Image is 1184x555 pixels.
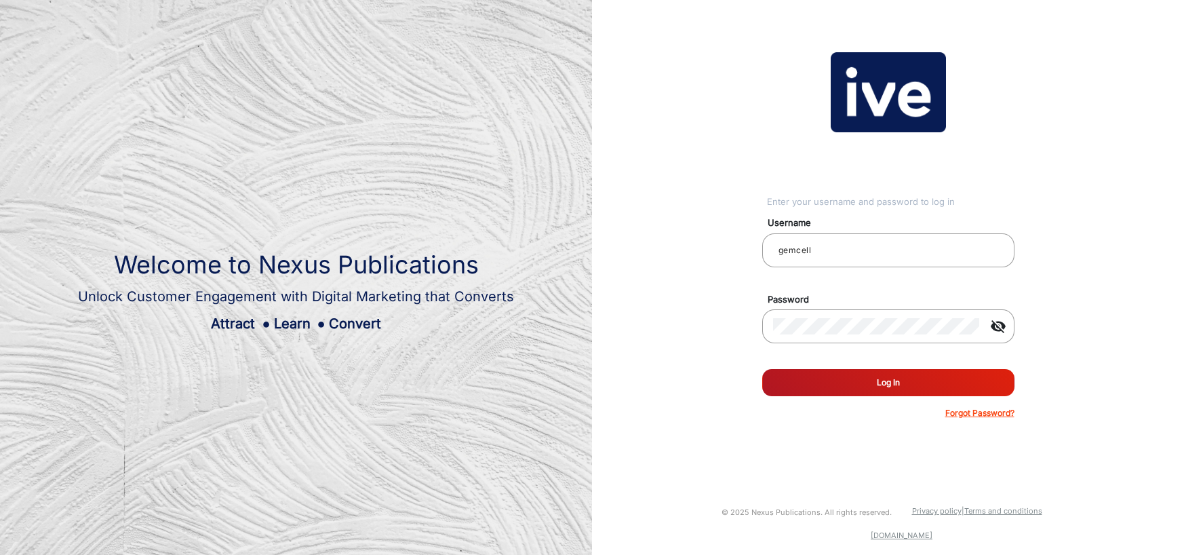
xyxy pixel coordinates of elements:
input: Your username [773,242,1004,259]
p: Forgot Password? [945,407,1014,419]
a: Privacy policy [912,506,962,516]
mat-label: Username [757,216,1030,230]
small: © 2025 Nexus Publications. All rights reserved. [722,508,892,517]
span: ● [317,315,325,332]
div: Enter your username and password to log in [767,195,1014,209]
mat-icon: visibility_off [982,318,1014,334]
h1: Welcome to Nexus Publications [78,250,514,280]
a: [DOMAIN_NAME] [871,531,932,540]
a: | [962,506,964,516]
img: vmg-logo [831,52,946,132]
mat-label: Password [757,293,1030,307]
span: ● [262,315,270,332]
button: Log In [762,369,1014,396]
div: Unlock Customer Engagement with Digital Marketing that Converts [78,286,514,307]
div: Attract Learn Convert [78,313,514,334]
a: Terms and conditions [964,506,1042,516]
